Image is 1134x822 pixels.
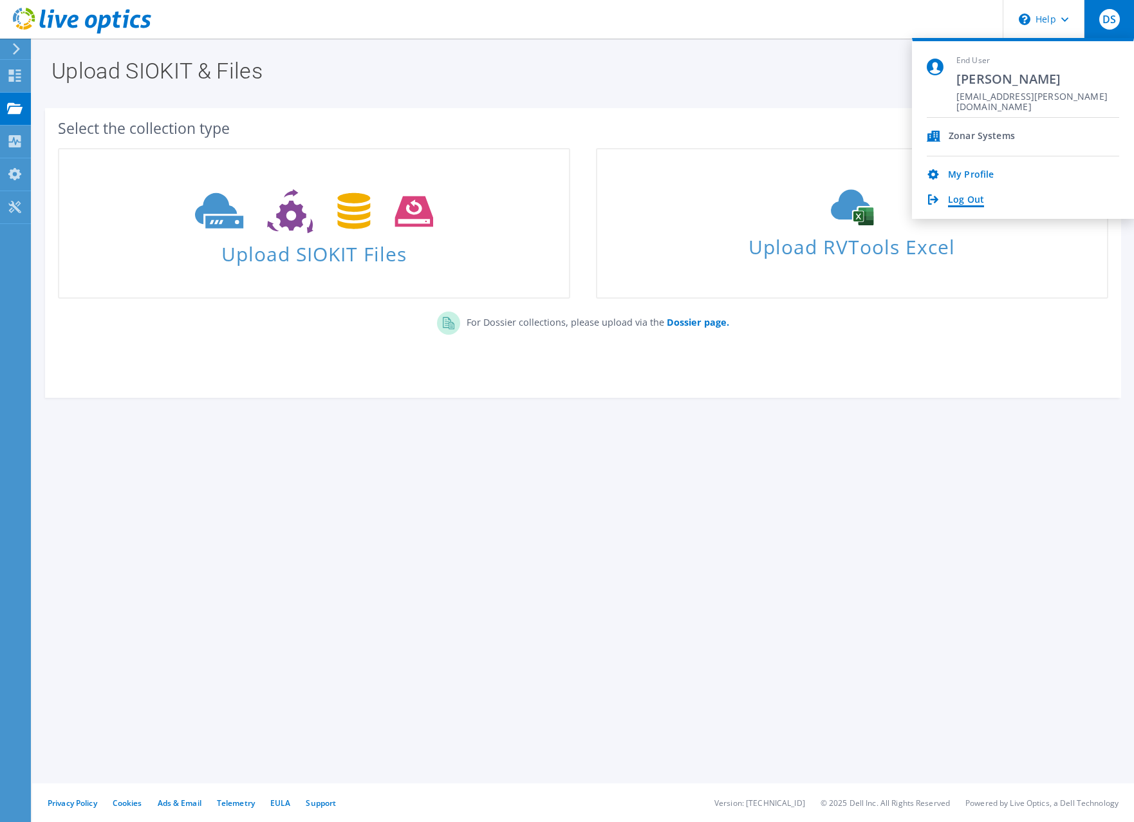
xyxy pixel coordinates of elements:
[965,798,1119,808] li: Powered by Live Optics, a Dell Technology
[51,60,1108,82] h1: Upload SIOKIT & Files
[949,131,1015,143] div: Zonar Systems
[58,148,570,299] a: Upload SIOKIT Files
[306,798,336,808] a: Support
[821,798,950,808] li: © 2025 Dell Inc. All Rights Reserved
[48,798,97,808] a: Privacy Policy
[948,194,984,207] a: Log Out
[158,798,201,808] a: Ads & Email
[113,798,142,808] a: Cookies
[714,798,805,808] li: Version: [TECHNICAL_ID]
[956,55,1119,66] span: End User
[270,798,290,808] a: EULA
[1099,9,1120,30] span: DS
[596,148,1108,299] a: Upload RVTools Excel
[664,316,729,328] a: Dossier page.
[59,236,569,264] span: Upload SIOKIT Files
[597,230,1107,257] span: Upload RVTools Excel
[217,798,255,808] a: Telemetry
[460,312,729,330] p: For Dossier collections, please upload via the
[667,316,729,328] b: Dossier page.
[58,121,1108,135] div: Select the collection type
[1019,14,1030,25] svg: \n
[956,91,1119,104] span: [EMAIL_ADDRESS][PERSON_NAME][DOMAIN_NAME]
[948,169,994,182] a: My Profile
[956,70,1119,88] span: [PERSON_NAME]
